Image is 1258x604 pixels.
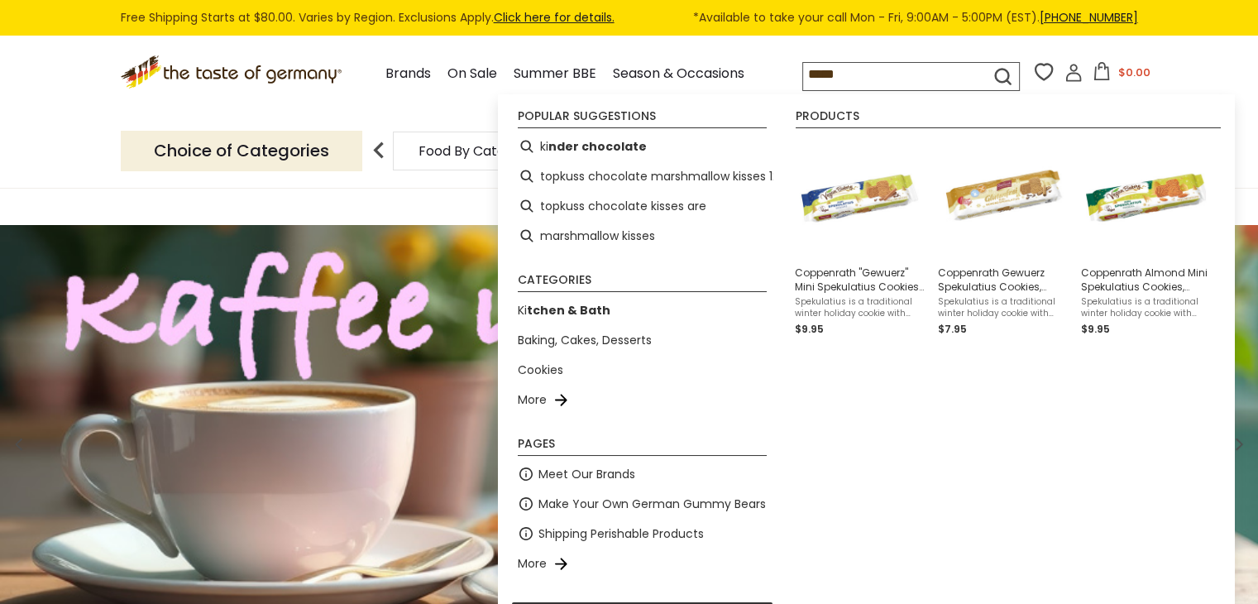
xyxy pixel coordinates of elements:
a: Coppenrath Almond Mini Spekulatius Cookies, Vegan, 5.3 ozSpekulatius is a traditional winter holi... [1081,138,1211,338]
a: On Sale [447,63,497,85]
a: Gluten Free Coppenrath Gewuerz Spekulatius CookiesCoppenrath Gewuerz Spekulatius Cookies, gluten ... [938,138,1068,338]
img: Gluten Free Coppenrath Gewuerz Spekulatius Cookies [943,138,1063,258]
a: Baking, Cakes, Desserts [518,331,652,350]
li: Popular suggestions [518,110,767,128]
a: Click here for details. [494,9,615,26]
li: topkuss chocolate marshmallow kisses 12 pc [511,161,773,191]
li: Pages [518,438,767,456]
span: $0.00 [1117,65,1150,80]
li: kinder chocolate [511,132,773,161]
div: Free Shipping Starts at $80.00. Varies by Region. Exclusions Apply. [121,8,1138,27]
span: Coppenrath "Gewuerz" Mini Spekulatius Cookies, vegan, 5.3 oz [795,266,925,294]
a: [PHONE_NUMBER] [1040,9,1138,26]
span: *Available to take your call Mon - Fri, 9:00AM - 5:00PM (EST). [693,8,1138,27]
span: $7.95 [938,322,967,336]
li: Coppenrath Almond Mini Spekulatius Cookies, Vegan, 5.3 oz [1074,132,1217,344]
img: Vegan Coppenrath Gewuerz Spekulatius Cookies [800,138,920,258]
a: Season & Occasions [613,63,744,85]
a: Brands [385,63,431,85]
button: $0.00 [1086,62,1156,87]
li: Baking, Cakes, Desserts [511,325,773,355]
span: Spekulatius is a traditional winter holiday cookie with over 1,000 years of history. Created in t... [938,296,1068,319]
a: Make Your Own German Gummy Bears [538,495,766,514]
a: Cookies [518,361,563,380]
a: Vegan Coppenrath Gewuerz Spekulatius CookiesCoppenrath "Gewuerz" Mini Spekulatius Cookies, vegan,... [795,138,925,338]
li: Cookies [511,355,773,385]
li: More [511,549,773,578]
li: marshmallow kisses [511,221,773,251]
li: Categories [518,274,767,292]
li: More [511,385,773,415]
span: $9.95 [1081,322,1110,336]
li: Products [796,110,1221,128]
li: Make Your Own German Gummy Bears [511,489,773,519]
li: Shipping Perishable Products [511,519,773,549]
li: Meet Our Brands [511,459,773,489]
a: Shipping Perishable Products [538,525,704,544]
span: $9.95 [795,322,824,336]
a: Meet Our Brands [538,465,635,484]
a: Food By Category [419,145,535,157]
li: Kitchen & Bath [511,295,773,325]
span: Spekulatius is a traditional winter holiday cookie with over 1,000 years of history. Based on pop... [795,296,925,319]
p: Choice of Categories [121,131,362,171]
span: Coppenrath Almond Mini Spekulatius Cookies, Vegan, 5.3 oz [1081,266,1211,294]
b: nder chocolate [548,137,647,156]
a: Summer BBE [514,63,596,85]
li: Coppenrath "Gewuerz" Mini Spekulatius Cookies, vegan, 5.3 oz [788,132,931,344]
b: tchen & Bath [527,302,610,319]
img: previous arrow [362,134,395,167]
li: topkuss chocolate kisses are [511,191,773,221]
li: Coppenrath Gewuerz Spekulatius Cookies, gluten and lactose free, 5.3 oz [931,132,1074,344]
span: Spekulatius is a traditional winter holiday cookie with over 1,000 years of history. Based on pop... [1081,296,1211,319]
span: Coppenrath Gewuerz Spekulatius Cookies, gluten and lactose free, 5.3 oz [938,266,1068,294]
a: Kitchen & Bath [518,301,610,320]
